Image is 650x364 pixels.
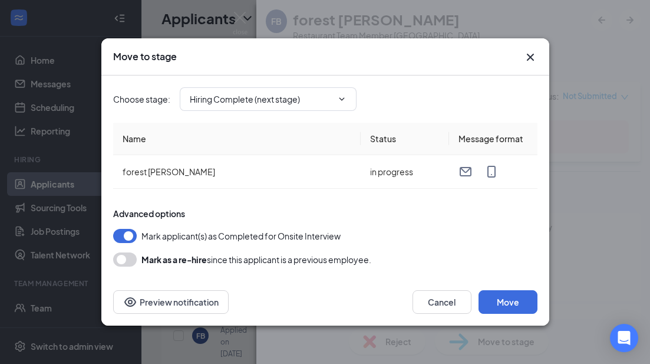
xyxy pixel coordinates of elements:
[523,50,537,64] button: Close
[361,155,449,189] td: in progress
[479,290,537,314] button: Move
[361,123,449,155] th: Status
[141,254,207,265] b: Mark as a re-hire
[141,229,341,243] span: Mark applicant(s) as Completed for Onsite Interview
[123,166,215,177] span: forest [PERSON_NAME]
[113,208,537,219] div: Advanced options
[113,123,361,155] th: Name
[113,93,170,106] span: Choose stage :
[113,290,229,314] button: Preview notificationEye
[337,94,347,104] svg: ChevronDown
[458,165,473,179] svg: Email
[123,295,137,309] svg: Eye
[413,290,471,314] button: Cancel
[113,50,177,63] h3: Move to stage
[610,324,638,352] div: Open Intercom Messenger
[449,123,537,155] th: Message format
[523,50,537,64] svg: Cross
[141,252,371,267] div: since this applicant is a previous employee.
[484,165,499,179] svg: MobileSms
